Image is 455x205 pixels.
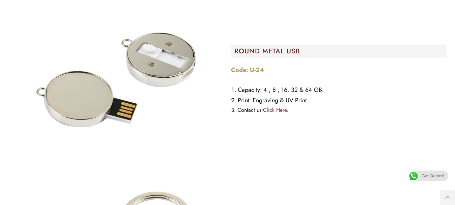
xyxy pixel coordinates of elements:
h2: ROUND METAL USB​ [234,48,447,55]
span: Capacity: 4 , 8 , 16, 32 & 64 GB. [238,85,324,94]
strong: Code: U-24 [231,66,264,74]
span: Print: Engraving & UV Print. [238,96,308,105]
span: Get Quotes! [422,171,444,181]
li: Contact us: [231,105,447,115]
a: Click Here. [263,106,288,114]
